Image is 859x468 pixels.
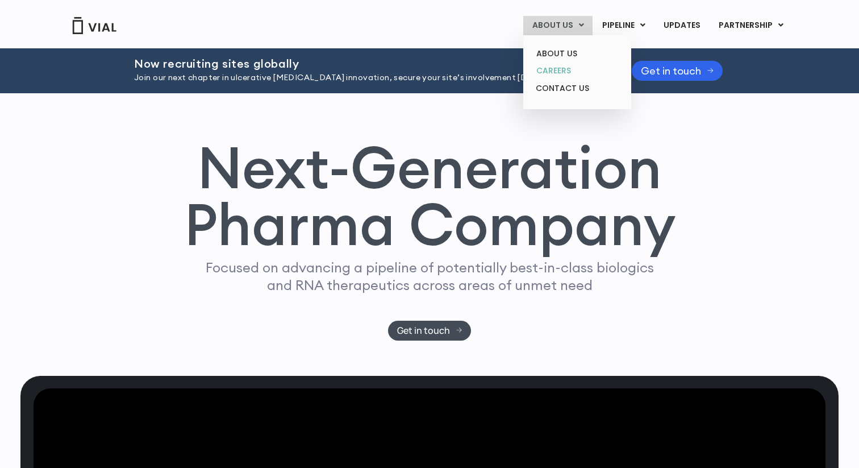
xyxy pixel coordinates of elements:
[527,45,627,63] a: ABOUT US
[527,62,627,80] a: CAREERS
[134,72,603,84] p: Join our next chapter in ulcerative [MEDICAL_DATA] innovation, secure your site’s involvement [DA...
[710,16,793,35] a: PARTNERSHIPMenu Toggle
[184,139,675,254] h1: Next-Generation Pharma Company
[632,61,723,81] a: Get in touch
[527,80,627,98] a: CONTACT US
[134,57,603,70] h2: Now recruiting sites globally
[72,17,117,34] img: Vial Logo
[654,16,709,35] a: UPDATES
[641,67,701,75] span: Get in touch
[593,16,654,35] a: PIPELINEMenu Toggle
[388,321,472,341] a: Get in touch
[201,259,658,294] p: Focused on advancing a pipeline of potentially best-in-class biologics and RNA therapeutics acros...
[523,16,593,35] a: ABOUT USMenu Toggle
[397,326,450,335] span: Get in touch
